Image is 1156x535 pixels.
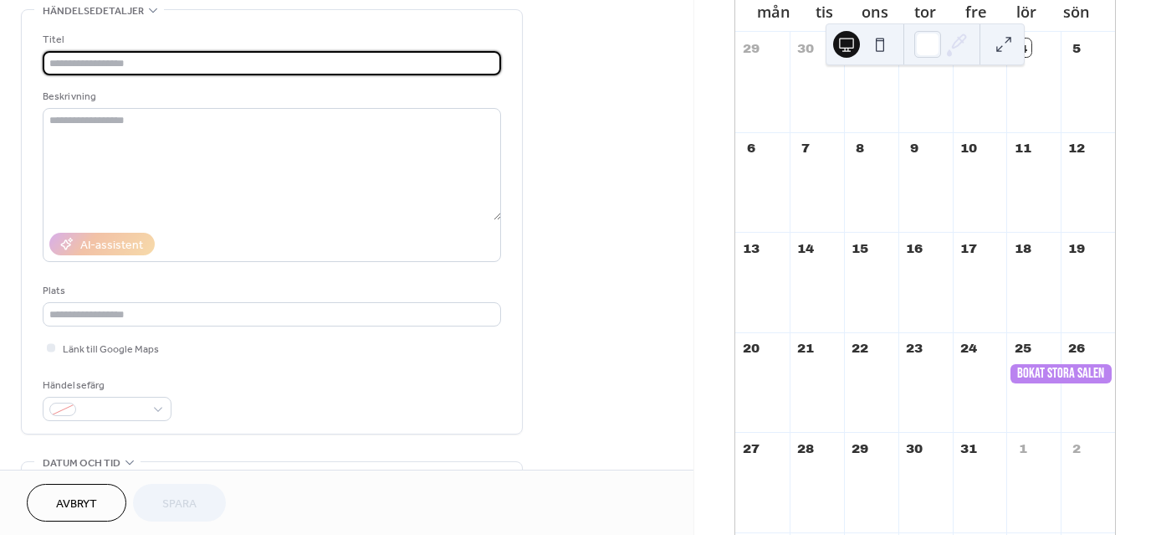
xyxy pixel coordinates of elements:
div: 20 [743,339,761,358]
div: 28 [796,440,815,458]
div: 18 [1014,239,1032,258]
div: 16 [905,239,923,258]
div: Titel [43,31,498,49]
div: 12 [1068,139,1087,157]
div: Händelsefärg [43,377,168,394]
span: Länk till Google Maps [63,341,159,358]
div: 24 [959,339,978,358]
div: 30 [796,39,815,57]
div: 7 [796,139,815,157]
div: 29 [743,39,761,57]
span: Avbryt [56,496,97,513]
div: 13 [743,239,761,258]
div: 25 [1014,339,1032,358]
div: 22 [851,339,869,358]
div: 2 [1068,440,1087,458]
div: 1 [1014,440,1032,458]
div: 15 [851,239,869,258]
div: 14 [796,239,815,258]
div: 6 [743,139,761,157]
div: 26 [1068,339,1087,358]
div: 19 [1068,239,1087,258]
div: 29 [851,440,869,458]
div: 27 [743,440,761,458]
span: Händelsedetaljer [43,3,144,20]
div: 21 [796,339,815,358]
div: 23 [905,339,923,358]
button: Avbryt [27,484,126,522]
div: 10 [959,139,978,157]
div: Bokat stora salen [1006,364,1115,384]
div: 8 [851,139,869,157]
div: 9 [905,139,923,157]
div: Plats [43,282,498,300]
span: Datum och tid [43,455,120,472]
div: 17 [959,239,978,258]
div: 31 [959,440,978,458]
div: 30 [905,440,923,458]
div: Beskrivning [43,88,498,105]
div: 5 [1068,39,1087,57]
div: 11 [1014,139,1032,157]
